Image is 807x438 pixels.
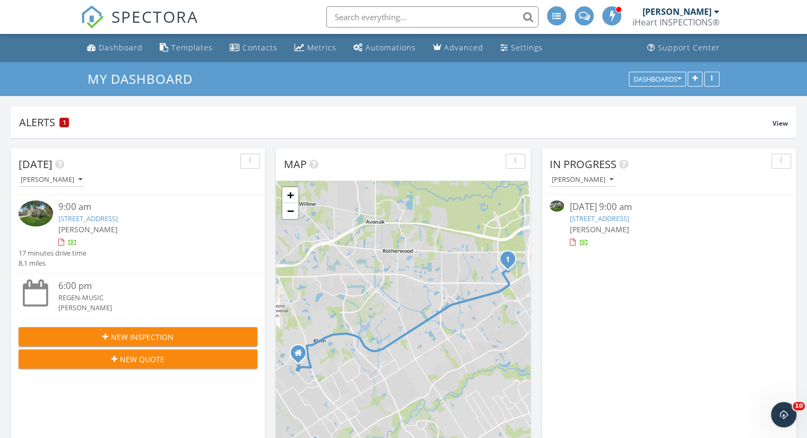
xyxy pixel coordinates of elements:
img: The Best Home Inspection Software - Spectora [81,5,104,29]
a: Zoom out [282,203,298,219]
a: [DATE] 9:00 am [STREET_ADDRESS] [PERSON_NAME] [550,200,788,248]
div: [PERSON_NAME] [643,6,711,17]
div: Dashboards [634,75,681,83]
button: New Inspection [19,327,257,346]
span: 10 [793,402,805,410]
button: [PERSON_NAME] [550,173,615,187]
a: SPECTORA [81,14,198,37]
div: 7903 Scenicside Lane, Spring Tx 77379 [298,353,305,359]
div: Automations [366,42,416,52]
span: New Inspection [111,331,173,343]
div: 17 minutes drive time [19,248,86,258]
a: Metrics [290,38,341,58]
div: [PERSON_NAME] [21,176,82,183]
div: [PERSON_NAME] [552,176,613,183]
a: Settings [496,38,547,58]
button: New Quote [19,349,257,369]
div: Dashboard [99,42,143,52]
div: [DATE] 9:00 am [569,200,768,214]
span: SPECTORA [111,5,198,28]
div: 1802 Flycaster Dr, Spring, TX 77388 [508,259,514,265]
div: 9:00 am [58,200,238,214]
div: Support Center [658,42,720,52]
a: Templates [155,38,217,58]
div: [PERSON_NAME] [58,303,238,313]
i: 1 [506,256,510,264]
a: My Dashboard [88,70,202,87]
span: [PERSON_NAME] [58,224,118,234]
div: Settings [511,42,543,52]
input: Search everything... [326,6,539,28]
div: 6:00 pm [58,279,238,293]
a: [STREET_ADDRESS] [58,214,118,223]
div: Contacts [242,42,277,52]
img: 9577539%2Freports%2Fa77bf437-928c-4842-8bb7-8a51670c7cd8%2Fcover_photos%2FP9P4wzO1plqpdF5cGwKp%2F... [19,200,53,226]
span: [DATE] [19,157,53,171]
span: 1 [63,119,66,126]
button: [PERSON_NAME] [19,173,84,187]
a: Support Center [643,38,724,58]
a: 9:00 am [STREET_ADDRESS] [PERSON_NAME] 17 minutes drive time 8.1 miles [19,200,257,268]
img: 9577539%2Freports%2Fa77bf437-928c-4842-8bb7-8a51670c7cd8%2Fcover_photos%2FP9P4wzO1plqpdF5cGwKp%2F... [550,200,564,212]
a: [STREET_ADDRESS] [569,214,629,223]
div: Metrics [307,42,336,52]
a: Dashboard [83,38,147,58]
a: Contacts [225,38,282,58]
div: 8.1 miles [19,258,86,268]
span: In Progress [550,157,617,171]
a: Advanced [429,38,488,58]
div: Alerts [19,115,773,129]
span: [PERSON_NAME] [569,224,629,234]
div: REGEN-MUSIC [58,293,238,303]
span: View [773,119,788,128]
div: Advanced [444,42,483,52]
button: Dashboards [629,72,686,86]
iframe: Intercom live chat [771,402,796,427]
div: Templates [171,42,213,52]
a: Automations (Basic) [349,38,420,58]
a: Zoom in [282,187,298,203]
span: New Quote [120,354,164,365]
div: iHeart INSPECTIONS® [632,17,719,28]
span: Map [284,157,307,171]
